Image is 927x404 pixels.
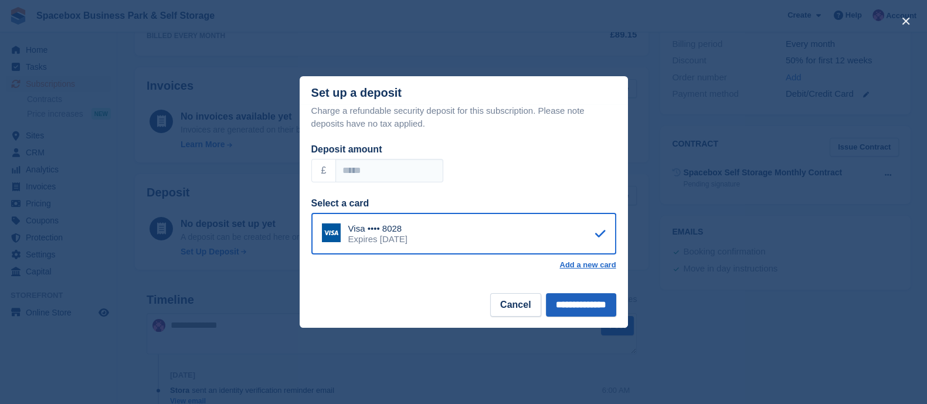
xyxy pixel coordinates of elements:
button: close [897,12,915,30]
div: Select a card [311,196,616,211]
div: Visa •••• 8028 [348,223,408,234]
button: Cancel [490,293,541,317]
a: Add a new card [559,260,616,270]
p: Charge a refundable security deposit for this subscription. Please note deposits have no tax appl... [311,104,616,131]
img: Visa Logo [322,223,341,242]
div: Expires [DATE] [348,234,408,245]
label: Deposit amount [311,144,382,154]
div: Set up a deposit [311,86,402,100]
